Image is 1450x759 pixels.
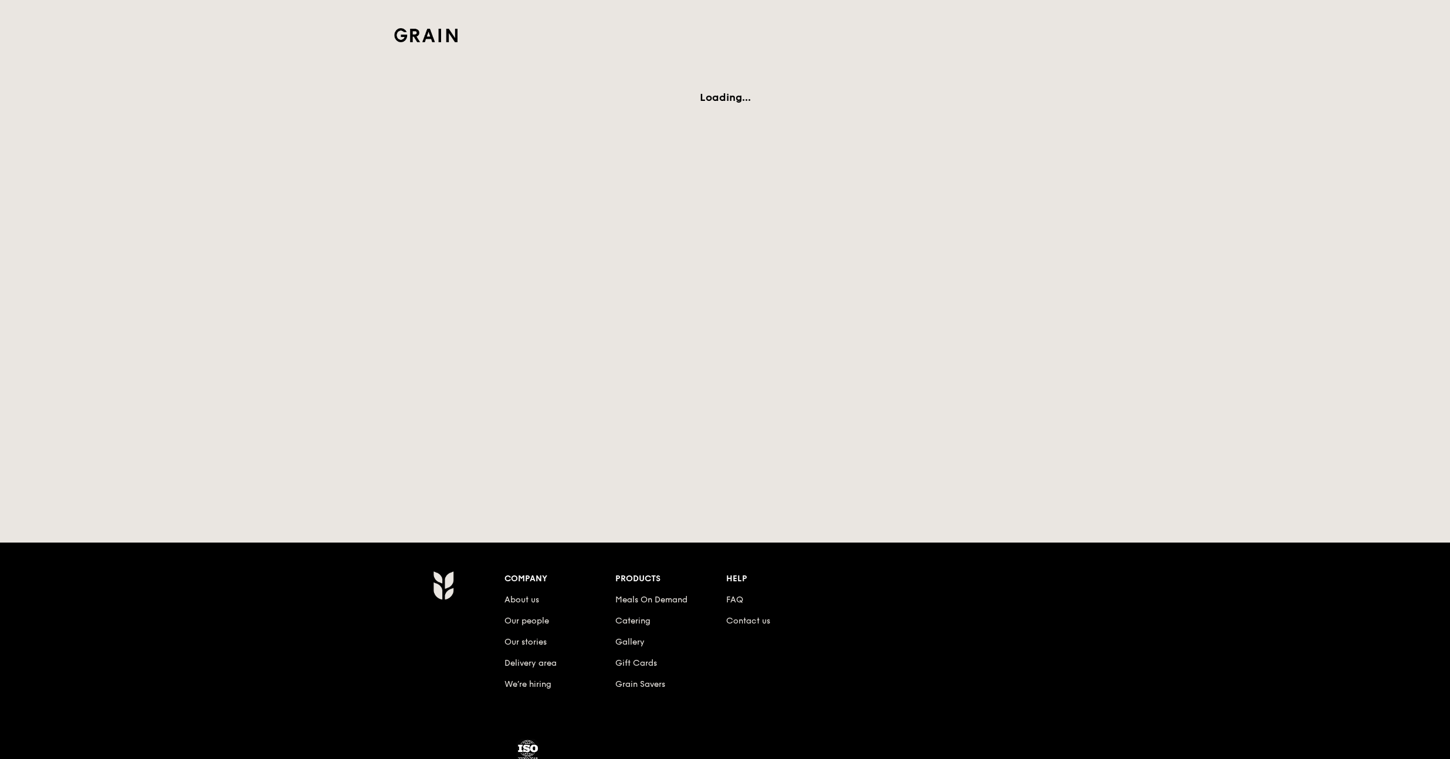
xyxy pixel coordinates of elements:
a: Our people [504,616,549,626]
a: Delivery area [504,658,557,668]
img: Grain [433,571,453,600]
div: Products [615,571,726,587]
a: Gift Cards [615,658,657,668]
div: Company [504,571,615,587]
img: Grain [394,28,458,42]
a: Meals On Demand [615,595,687,605]
a: We’re hiring [504,679,551,689]
a: Contact us [726,616,770,626]
a: FAQ [726,595,743,605]
div: Help [726,571,837,587]
a: Grain Savers [615,679,665,689]
a: Catering [615,616,651,626]
a: Gallery [615,637,645,647]
a: About us [504,595,539,605]
a: Our stories [504,637,547,647]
